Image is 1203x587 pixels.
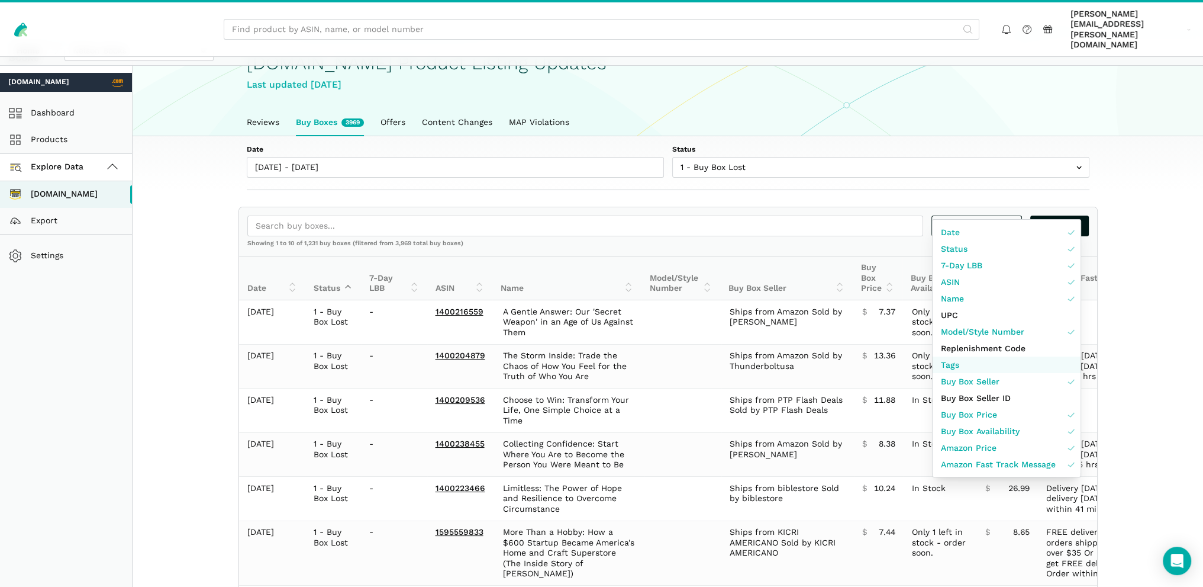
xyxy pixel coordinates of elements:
[941,359,959,371] span: Tags
[941,293,964,305] span: Name
[933,257,1081,274] a: 7-Day LBB
[941,342,1025,355] span: Replenishment Code
[933,290,1081,307] a: Name
[933,240,1081,257] a: Status
[941,276,960,288] span: ASIN
[933,274,1081,290] a: ASIN
[941,409,997,421] span: Buy Box Price
[941,442,996,454] span: Amazon Price
[933,224,1081,240] a: Date
[1066,7,1195,52] a: [PERSON_NAME][EMAIL_ADDRESS][PERSON_NAME][DOMAIN_NAME]
[941,309,958,322] span: UPC
[941,226,960,239] span: Date
[941,392,1011,405] span: Buy Box Seller ID
[933,357,1081,373] a: Tags
[933,373,1081,390] a: Buy Box Seller
[941,425,1020,438] span: Buy Box Availability
[941,259,982,272] span: 7-Day LBB
[933,423,1081,440] a: Buy Box Availability
[1163,547,1191,575] div: Open Intercom Messenger
[941,243,967,255] span: Status
[933,390,1081,406] a: Buy Box Seller ID
[941,326,1024,338] span: Model/Style Number
[941,376,999,388] span: Buy Box Seller
[1070,9,1183,50] span: [PERSON_NAME][EMAIL_ADDRESS][PERSON_NAME][DOMAIN_NAME]
[933,340,1081,357] a: Replenishment Code
[941,458,1056,471] span: Amazon Fast Track Message
[933,456,1081,473] a: Amazon Fast Track Message
[933,406,1081,423] a: Buy Box Price
[933,307,1081,323] a: UPC
[933,323,1081,340] a: Model/Style Number
[224,19,979,40] input: Find product by ASIN, name, or model number
[933,440,1081,456] a: Amazon Price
